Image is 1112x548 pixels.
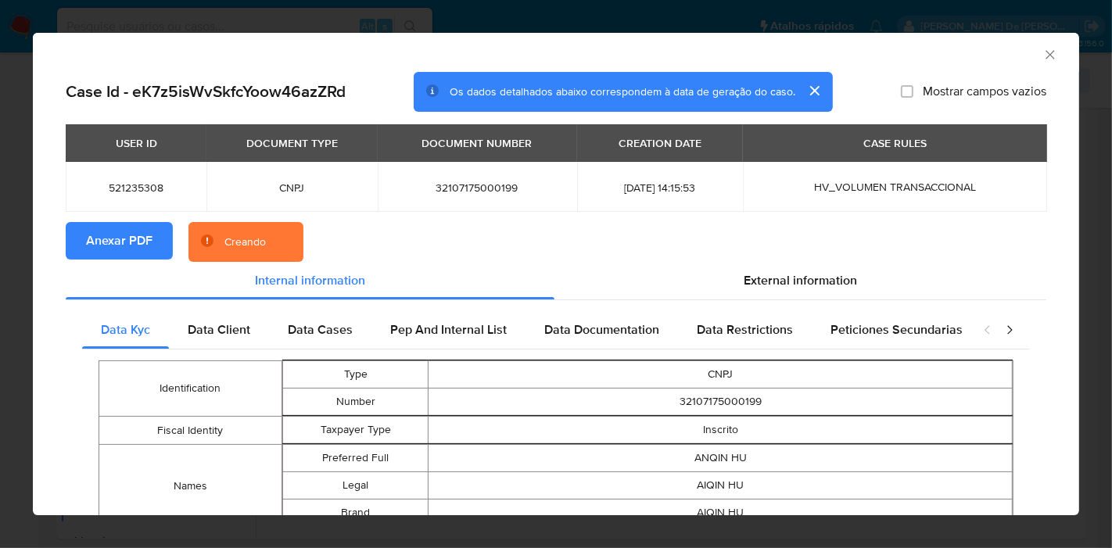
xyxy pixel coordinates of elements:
td: Inscrito [429,417,1013,444]
span: Data Restrictions [697,321,793,338]
div: Detailed internal info [82,311,967,349]
div: USER ID [106,130,167,156]
h2: Case Id - eK7z5isWvSkfcYoow46azZRd [66,81,346,102]
span: HV_VOLUMEN TRANSACCIONAL [814,179,976,195]
span: Anexar PDF [86,224,152,258]
div: CREATION DATE [609,130,711,156]
span: Data Client [188,321,250,338]
td: AIQIN HU [429,472,1013,500]
td: CNPJ [429,361,1013,389]
input: Mostrar campos vazios [901,85,913,98]
td: Number [282,389,429,416]
td: Brand [282,500,429,527]
span: CNPJ [225,181,358,195]
button: Fechar a janela [1042,47,1056,61]
div: closure-recommendation-modal [33,33,1079,515]
span: Data Cases [288,321,353,338]
td: Names [99,445,282,528]
span: Data Kyc [101,321,150,338]
td: ANQIN HU [429,445,1013,472]
td: Legal [282,472,429,500]
div: DOCUMENT TYPE [237,130,347,156]
span: External information [744,271,857,289]
div: Creando [224,235,266,250]
td: Taxpayer Type [282,417,429,444]
div: Detailed info [66,262,1046,299]
td: Fiscal Identity [99,417,282,445]
span: 32107175000199 [396,181,558,195]
span: Data Documentation [544,321,659,338]
td: 32107175000199 [429,389,1013,416]
span: [DATE] 14:15:53 [596,181,724,195]
td: Identification [99,361,282,417]
span: Internal information [255,271,365,289]
span: 521235308 [84,181,188,195]
span: Mostrar campos vazios [923,84,1046,99]
div: DOCUMENT NUMBER [413,130,542,156]
div: CASE RULES [854,130,936,156]
td: Type [282,361,429,389]
span: Os dados detalhados abaixo correspondem à data de geração do caso. [450,84,795,99]
button: Anexar PDF [66,222,173,260]
td: Preferred Full [282,445,429,472]
button: cerrar [795,72,833,109]
span: Pep And Internal List [390,321,507,338]
td: AIQIN HU [429,500,1013,527]
span: Peticiones Secundarias [830,321,963,338]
